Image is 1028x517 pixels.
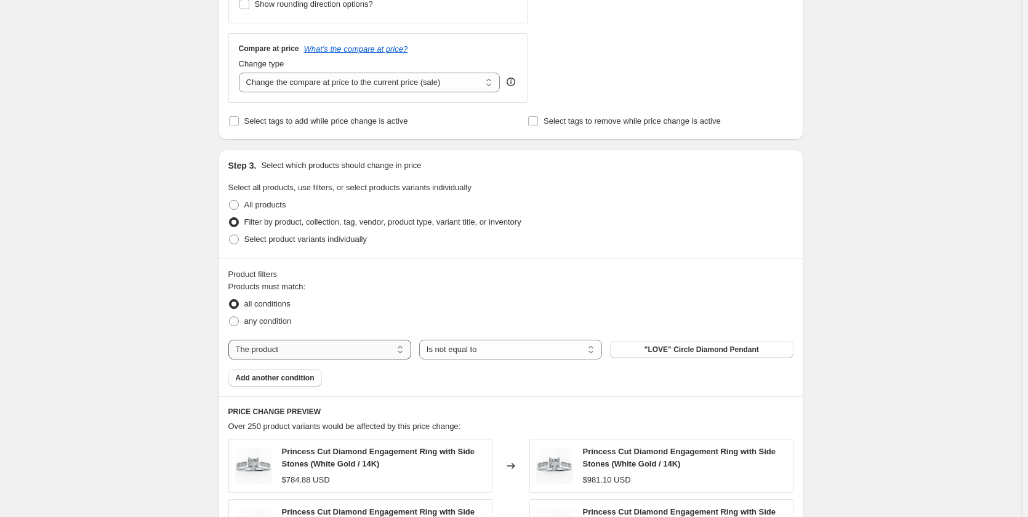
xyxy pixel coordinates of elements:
[228,183,472,192] span: Select all products, use filters, or select products variants individually
[228,282,306,291] span: Products must match:
[228,407,793,417] h6: PRICE CHANGE PREVIEW
[282,447,475,468] span: Princess Cut Diamond Engagement Ring with Side Stones (White Gold / 14K)
[228,369,322,387] button: Add another condition
[304,44,408,54] button: What's the compare at price?
[645,345,759,355] span: "LOVE" Circle Diamond Pendant
[505,76,517,88] div: help
[244,316,292,326] span: any condition
[239,59,284,68] span: Change type
[583,447,776,468] span: Princess Cut Diamond Engagement Ring with Side Stones (White Gold / 14K)
[244,217,521,226] span: Filter by product, collection, tag, vendor, product type, variant title, or inventory
[282,475,330,484] span: $784.88 USD
[228,159,257,172] h2: Step 3.
[235,447,272,484] img: IM17172_ref_Berge_3_80x.jpg
[236,373,315,383] span: Add another condition
[244,200,286,209] span: All products
[544,116,721,126] span: Select tags to remove while price change is active
[239,44,299,54] h3: Compare at price
[610,341,793,358] button: "LOVE" Circle Diamond Pendant
[228,422,461,431] span: Over 250 product variants would be affected by this price change:
[244,116,408,126] span: Select tags to add while price change is active
[536,447,573,484] img: IM17172_ref_Berge_3_80x.jpg
[244,299,291,308] span: all conditions
[583,475,631,484] span: $981.10 USD
[228,268,793,281] div: Product filters
[244,234,367,244] span: Select product variants individually
[261,159,421,172] p: Select which products should change in price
